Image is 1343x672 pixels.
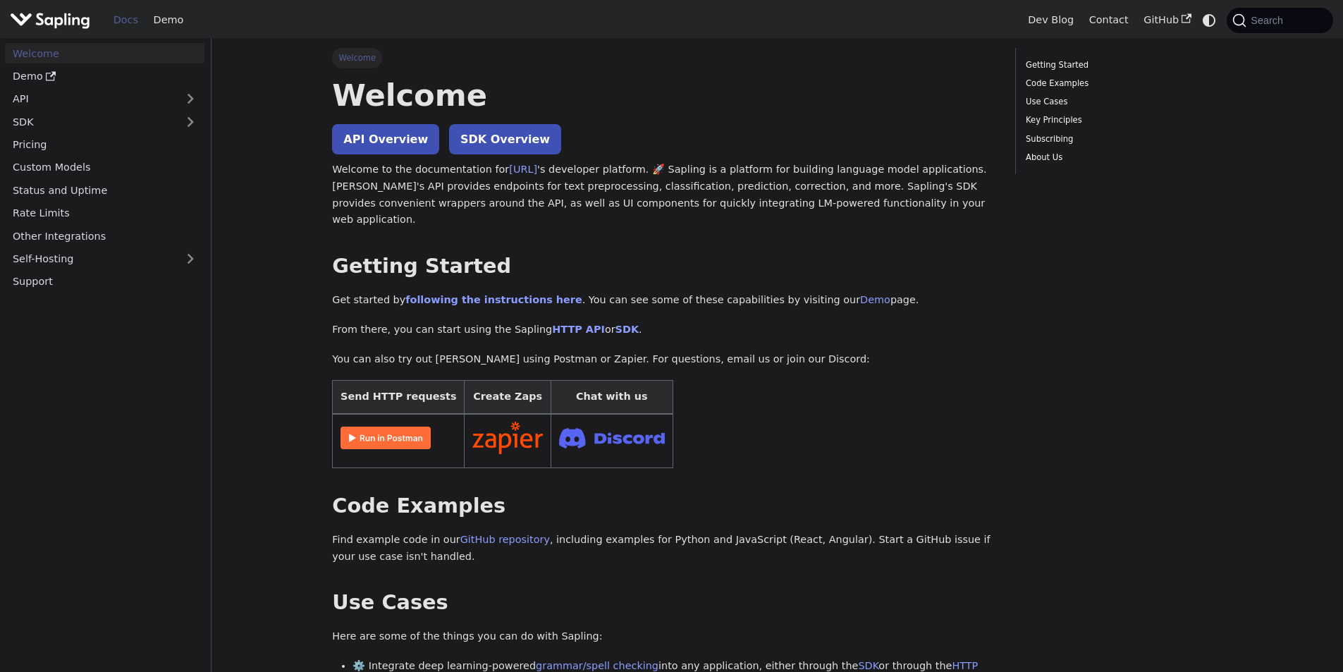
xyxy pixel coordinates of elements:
[5,180,204,200] a: Status and Uptime
[146,9,191,31] a: Demo
[106,9,146,31] a: Docs
[1026,151,1217,164] a: About Us
[5,203,204,224] a: Rate Limits
[332,76,995,114] h1: Welcome
[1026,114,1217,127] a: Key Principles
[5,249,204,269] a: Self-Hosting
[10,10,95,30] a: Sapling.aiSapling.ai
[5,157,204,178] a: Custom Models
[332,48,382,68] span: Welcome
[176,111,204,132] button: Expand sidebar category 'SDK'
[332,124,439,154] a: API Overview
[332,494,995,519] h2: Code Examples
[858,660,878,671] a: SDK
[449,124,561,154] a: SDK Overview
[460,534,550,545] a: GitHub repository
[552,324,605,335] a: HTTP API
[1227,8,1332,33] button: Search (Command+K)
[860,294,890,305] a: Demo
[332,254,995,279] h2: Getting Started
[1026,133,1217,146] a: Subscribing
[405,294,582,305] a: following the instructions here
[5,271,204,292] a: Support
[5,111,176,132] a: SDK
[176,89,204,109] button: Expand sidebar category 'API'
[536,660,658,671] a: grammar/spell checking
[472,422,543,454] img: Connect in Zapier
[332,322,995,338] p: From there, you can start using the Sapling or .
[465,381,551,414] th: Create Zaps
[1246,15,1292,26] span: Search
[5,135,204,155] a: Pricing
[332,161,995,228] p: Welcome to the documentation for 's developer platform. 🚀 Sapling is a platform for building lang...
[615,324,639,335] a: SDK
[341,427,431,449] img: Run in Postman
[332,628,995,645] p: Here are some of the things you can do with Sapling:
[5,89,176,109] a: API
[1026,95,1217,109] a: Use Cases
[5,43,204,63] a: Welcome
[10,10,90,30] img: Sapling.ai
[1026,59,1217,72] a: Getting Started
[5,226,204,246] a: Other Integrations
[1081,9,1136,31] a: Contact
[332,351,995,368] p: You can also try out [PERSON_NAME] using Postman or Zapier. For questions, email us or join our D...
[332,48,995,68] nav: Breadcrumbs
[5,66,204,87] a: Demo
[1199,10,1220,30] button: Switch between dark and light mode (currently system mode)
[1026,77,1217,90] a: Code Examples
[559,424,665,453] img: Join Discord
[332,292,995,309] p: Get started by . You can see some of these capabilities by visiting our page.
[333,381,465,414] th: Send HTTP requests
[332,590,995,616] h2: Use Cases
[1136,9,1198,31] a: GitHub
[551,381,673,414] th: Chat with us
[1020,9,1081,31] a: Dev Blog
[332,532,995,566] p: Find example code in our , including examples for Python and JavaScript (React, Angular). Start a...
[509,164,537,175] a: [URL]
